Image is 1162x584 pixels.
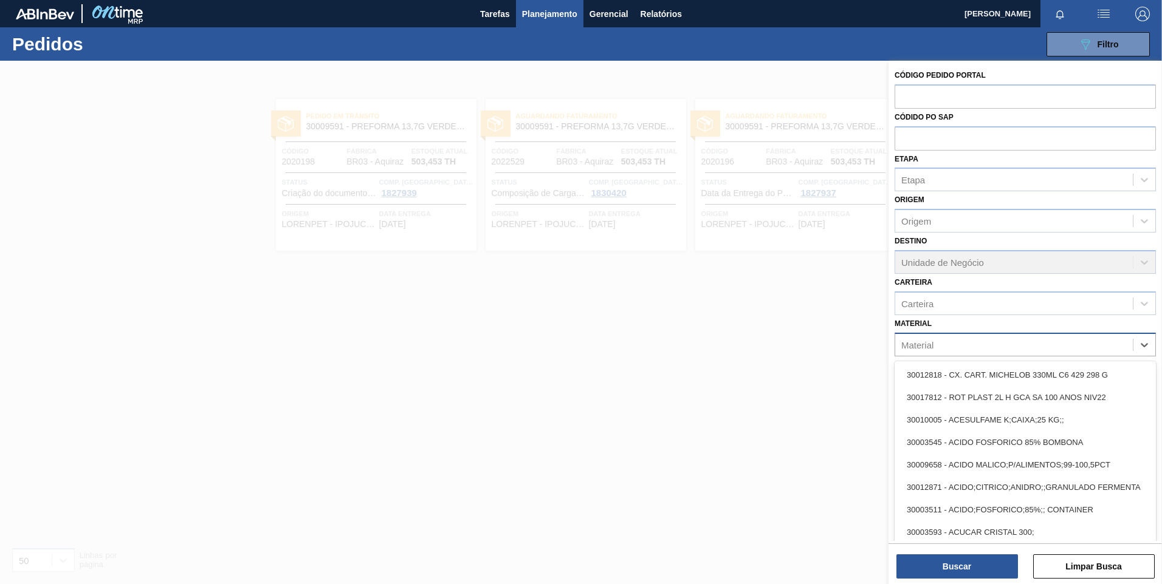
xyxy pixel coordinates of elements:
div: 30010005 - ACESULFAME K;CAIXA;25 KG;; [895,409,1156,431]
span: Tarefas [480,7,510,21]
button: Filtro [1047,32,1150,56]
h1: Pedidos [12,37,194,51]
div: 30012818 - CX. CART. MICHELOB 330ML C6 429 298 G [895,364,1156,386]
span: Relatórios [641,7,682,21]
label: Código Pedido Portal [895,71,986,80]
div: 30003545 - ACIDO FOSFORICO 85% BOMBONA [895,431,1156,453]
label: Destino [895,237,927,245]
div: Material [901,339,933,350]
label: Carteira [895,278,932,287]
div: 30003593 - ACUCAR CRISTAL 300; [895,521,1156,543]
div: Etapa [901,175,925,185]
label: Origem [895,195,924,204]
img: TNhmsLtSVTkK8tSr43FrP2fwEKptu5GPRR3wAAAABJRU5ErkJggg== [16,8,74,19]
button: Notificações [1040,5,1079,22]
div: 30017812 - ROT PLAST 2L H GCA SA 100 ANOS NIV22 [895,386,1156,409]
span: Filtro [1098,39,1119,49]
img: Logout [1135,7,1150,21]
div: Carteira [901,298,933,308]
div: 30003511 - ACIDO;FOSFORICO;85%;; CONTAINER [895,498,1156,521]
div: 30009658 - ACIDO MALICO;P/ALIMENTOS;99-100,5PCT [895,453,1156,476]
div: 30012871 - ACIDO;CITRICO;ANIDRO;;GRANULADO FERMENTA [895,476,1156,498]
label: Etapa [895,155,918,163]
div: Origem [901,216,931,226]
label: Códido PO SAP [895,113,954,121]
label: Material [895,319,932,328]
span: Planejamento [522,7,577,21]
img: userActions [1096,7,1111,21]
span: Gerencial [590,7,628,21]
